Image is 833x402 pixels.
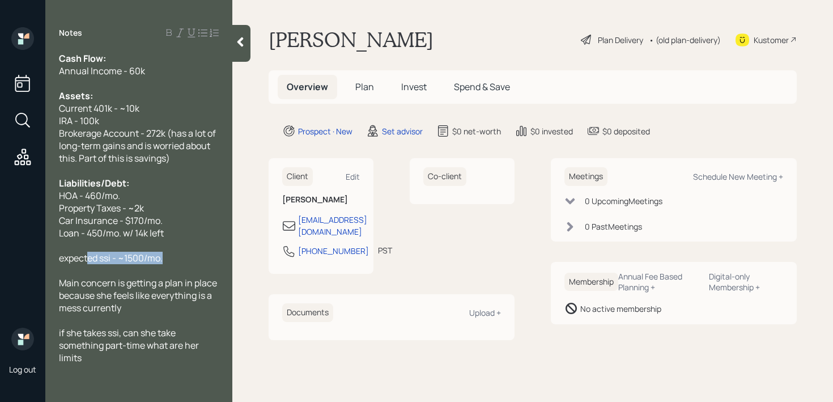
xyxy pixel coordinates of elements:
span: Cash Flow: [59,52,106,65]
span: Annual Income - 60k [59,65,145,77]
span: Main concern is getting a plan in place because she feels like everything is a mess currently [59,277,219,314]
span: Car Insurance - $170/mo. [59,214,163,227]
span: Invest [401,81,427,93]
span: Loan - 450/mo. w/ 14k left [59,227,164,239]
h1: [PERSON_NAME] [269,27,433,52]
span: if she takes ssi, can she take something part-time what are her limits [59,327,201,364]
div: Schedule New Meeting + [693,171,783,182]
div: Prospect · New [298,125,352,137]
div: Edit [346,171,360,182]
span: expected ssi - ~1500/mo. [59,252,163,264]
h6: [PERSON_NAME] [282,195,360,205]
span: Property Taxes - ~2k [59,202,144,214]
h6: Documents [282,303,333,322]
div: $0 deposited [602,125,650,137]
div: [PHONE_NUMBER] [298,245,369,257]
div: $0 net-worth [452,125,501,137]
div: • (old plan-delivery) [649,34,721,46]
div: [EMAIL_ADDRESS][DOMAIN_NAME] [298,214,367,238]
span: Overview [287,81,328,93]
div: Plan Delivery [598,34,643,46]
div: 0 Upcoming Meeting s [585,195,662,207]
span: Assets: [59,90,93,102]
span: Liabilities/Debt: [59,177,129,189]
h6: Membership [564,273,618,291]
span: Brokerage Account - 272k (has a lot of long-term gains and is worried about this. Part of this is... [59,127,218,164]
h6: Co-client [423,167,466,186]
div: 0 Past Meeting s [585,221,642,232]
div: $0 invested [530,125,573,137]
div: Upload + [469,307,501,318]
span: Spend & Save [454,81,510,93]
span: Current 401k - ~10k [59,102,139,115]
h6: Meetings [564,167,607,186]
div: Annual Fee Based Planning + [618,271,700,293]
div: Set advisor [382,125,423,137]
span: HOA - 460/mo. [59,189,120,202]
span: IRA - 100k [59,115,99,127]
h6: Client [282,167,313,186]
img: retirable_logo.png [11,328,34,350]
div: PST [378,244,392,256]
span: Plan [355,81,374,93]
div: No active membership [580,303,661,315]
div: Kustomer [754,34,789,46]
div: Digital-only Membership + [709,271,783,293]
label: Notes [59,27,82,39]
div: Log out [9,364,36,375]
